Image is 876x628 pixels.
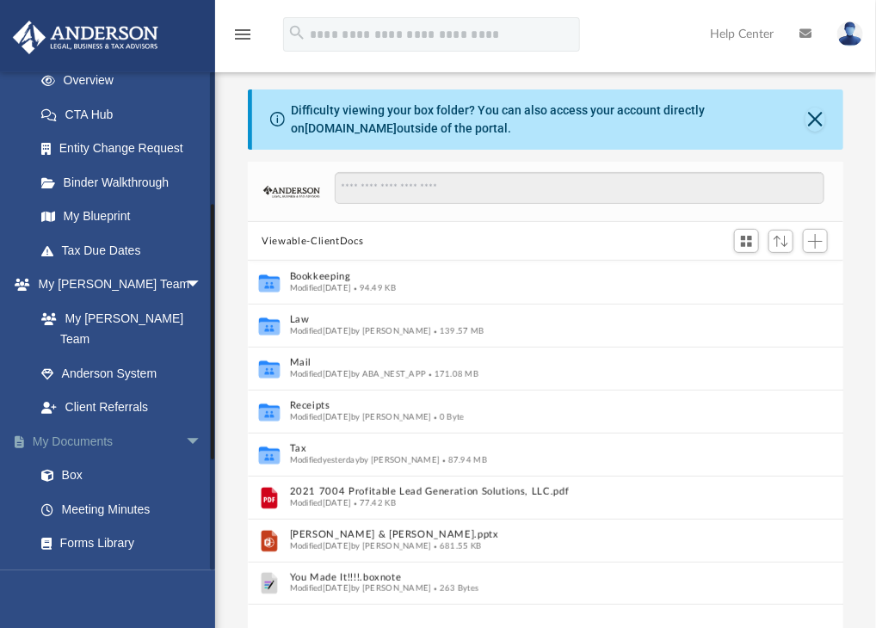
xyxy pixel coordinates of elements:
[24,560,228,594] a: Notarize
[290,327,432,336] span: Modified [DATE] by [PERSON_NAME]
[432,584,479,593] span: 263 Bytes
[352,284,397,292] span: 94.49 KB
[803,229,829,253] button: Add
[805,108,825,132] button: Close
[232,24,253,45] i: menu
[290,572,779,583] button: You Made It!!!!.boxnote
[290,487,779,498] button: 2021 7004 Profitable Lead Generation Solutions, LLC.pdf
[837,22,863,46] img: User Pic
[290,456,441,465] span: Modified yesterday by [PERSON_NAME]
[291,102,805,138] div: Difficulty viewing your box folder? You can also access your account directly on outside of the p...
[24,356,219,391] a: Anderson System
[24,301,211,356] a: My [PERSON_NAME] Team
[262,234,363,249] button: Viewable-ClientDocs
[290,272,779,283] button: Bookkeeping
[12,424,228,459] a: My Documentsarrow_drop_down
[734,229,760,253] button: Switch to Grid View
[352,499,397,508] span: 77.42 KB
[305,121,397,135] a: [DOMAIN_NAME]
[290,530,779,541] button: [PERSON_NAME] & [PERSON_NAME].pptx
[768,230,794,253] button: Sort
[24,459,219,493] a: Box
[290,401,779,412] button: Receipts
[441,456,488,465] span: 87.94 MB
[24,526,219,561] a: Forms Library
[290,284,352,292] span: Modified [DATE]
[24,165,228,200] a: Binder Walkthrough
[232,33,253,45] a: menu
[432,542,482,551] span: 681.55 KB
[24,233,228,268] a: Tax Due Dates
[24,97,228,132] a: CTA Hub
[24,132,228,166] a: Entity Change Request
[290,358,779,369] button: Mail
[290,444,779,455] button: Tax
[290,413,432,422] span: Modified [DATE] by [PERSON_NAME]
[290,499,352,508] span: Modified [DATE]
[24,200,219,234] a: My Blueprint
[290,370,427,379] span: Modified [DATE] by ABA_NEST_APP
[432,327,484,336] span: 139.57 MB
[287,23,306,42] i: search
[335,172,824,205] input: Search files and folders
[290,315,779,326] button: Law
[432,413,465,422] span: 0 Byte
[185,268,219,303] span: arrow_drop_down
[24,492,228,526] a: Meeting Minutes
[24,64,228,98] a: Overview
[8,21,163,54] img: Anderson Advisors Platinum Portal
[12,268,219,302] a: My [PERSON_NAME] Teamarrow_drop_down
[290,584,432,593] span: Modified [DATE] by [PERSON_NAME]
[24,391,219,425] a: Client Referrals
[185,424,219,459] span: arrow_drop_down
[290,542,432,551] span: Modified [DATE] by [PERSON_NAME]
[427,370,479,379] span: 171.08 MB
